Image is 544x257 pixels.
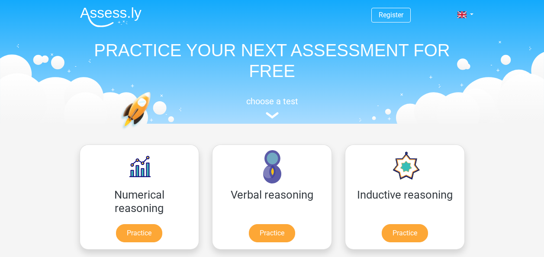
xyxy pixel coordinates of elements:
[73,96,471,106] h5: choose a test
[249,224,295,242] a: Practice
[116,224,162,242] a: Practice
[73,40,471,81] h1: PRACTICE YOUR NEXT ASSESSMENT FOR FREE
[80,7,142,27] img: Assessly
[379,11,403,19] a: Register
[73,96,471,119] a: choose a test
[266,112,279,119] img: assessment
[121,92,184,170] img: practice
[382,224,428,242] a: Practice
